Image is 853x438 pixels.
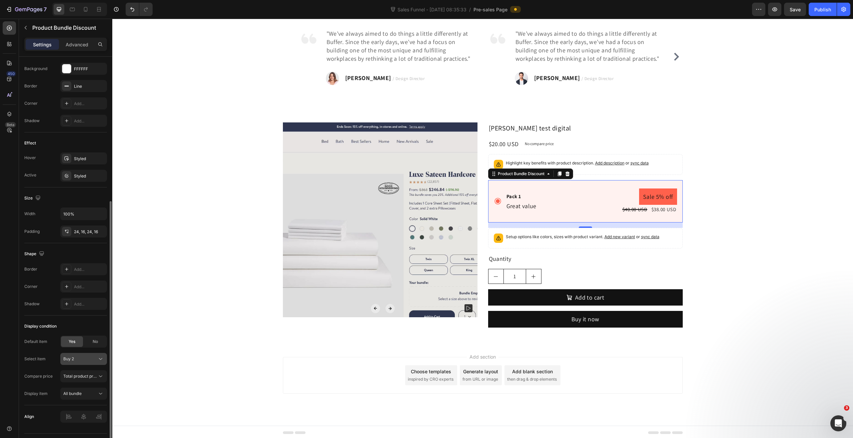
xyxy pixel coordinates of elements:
[24,83,37,89] div: Border
[395,358,444,364] span: then drag & drop elements
[512,142,536,147] span: or
[280,57,312,63] span: / Design Director
[376,10,396,30] img: Alt Image
[24,414,34,420] div: Align
[74,229,105,235] div: 24, 16, 24, 16
[483,142,512,147] span: Add description
[527,170,564,186] pre: Sale 5% off
[538,186,565,195] div: $38.00 USD
[844,405,849,411] span: 3
[394,183,424,191] p: Great value
[6,71,16,76] div: 450
[233,55,279,63] strong: [PERSON_NAME]
[24,339,47,345] div: Default item
[24,66,47,72] div: Background
[391,251,414,265] input: quantity
[24,323,57,329] div: Display condition
[403,11,554,44] p: "We’ve always aimed to do things a little differently at Buffer. Since the early days, we’ve had ...
[350,358,386,364] span: from URL or image
[394,141,536,148] p: Highlight key benefits with product description.
[93,339,98,345] span: No
[63,374,99,379] span: Total product price
[33,41,52,48] p: Settings
[3,3,50,16] button: 7
[112,19,853,438] iframe: To enrich screen reader interactions, please activate Accessibility in Grammarly extension settings
[296,358,341,364] span: inspired by CRO experts
[396,6,468,13] span: Sales Funnel - [DATE] 08:35:33
[24,266,37,272] div: Border
[74,301,105,307] div: Add...
[351,349,386,356] div: Generate layout
[24,211,35,217] div: Width
[376,235,570,245] div: Quantity
[60,353,107,365] button: Buy 2
[24,356,46,362] div: Select item
[376,271,570,287] button: Add to cart
[60,388,107,400] button: All bundle
[126,3,153,16] div: Undo/Redo
[403,53,416,66] img: Alt Image
[414,251,429,265] button: increment
[790,7,801,12] span: Save
[24,301,40,307] div: Shadow
[400,349,440,356] div: Add blank section
[376,292,570,309] button: Buy it now
[74,83,105,89] div: Line
[422,55,468,63] strong: [PERSON_NAME]
[459,296,487,305] div: Buy it now
[473,6,507,13] span: Pre-sales Page
[469,57,501,63] span: / Design Director
[214,53,227,66] img: Alt Image
[61,208,107,220] input: Auto
[559,33,569,43] button: Carousel Next Arrow
[509,186,536,195] div: $40.00 USD
[74,156,105,162] div: Styled
[24,284,38,290] div: Corner
[24,155,36,161] div: Hover
[74,267,105,273] div: Add...
[63,356,74,362] span: Buy 2
[60,370,107,382] button: Total product price
[394,173,425,182] div: Pack 1
[523,215,547,221] span: or
[74,66,105,72] div: FFFFFF
[518,142,536,147] span: sync data
[463,275,492,283] div: Add to cart
[784,3,806,16] button: Save
[529,215,547,221] span: sync data
[376,104,570,115] h2: [PERSON_NAME] test digital
[74,173,105,179] div: Styled
[74,284,105,290] div: Add...
[384,152,433,158] div: Product Bundle Discount
[5,122,16,127] div: Beta
[24,118,40,124] div: Shadow
[299,349,339,356] div: Choose templates
[24,194,42,203] div: Size
[66,41,88,48] p: Advanced
[394,215,547,222] p: Setup options like colors, sizes with product variant.
[74,118,105,124] div: Add...
[830,415,846,431] iframe: Intercom live chat
[492,215,523,221] span: Add new variant
[24,250,46,259] div: Shape
[413,123,441,127] p: No compare price
[24,140,36,146] div: Effect
[469,6,471,13] span: /
[69,339,75,345] span: Yes
[24,391,48,397] div: Display item
[355,335,386,342] span: Add section
[24,229,40,235] div: Padding
[814,6,831,13] div: Publish
[376,251,391,265] button: decrement
[44,5,47,13] p: 7
[24,172,36,178] div: Active
[32,24,104,32] p: Product Bundle Discount
[24,100,38,106] div: Corner
[24,373,53,379] div: Compare price
[63,391,82,396] span: All bundle
[74,101,105,107] div: Add...
[376,120,407,130] div: $20.00 USD
[809,3,837,16] button: Publish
